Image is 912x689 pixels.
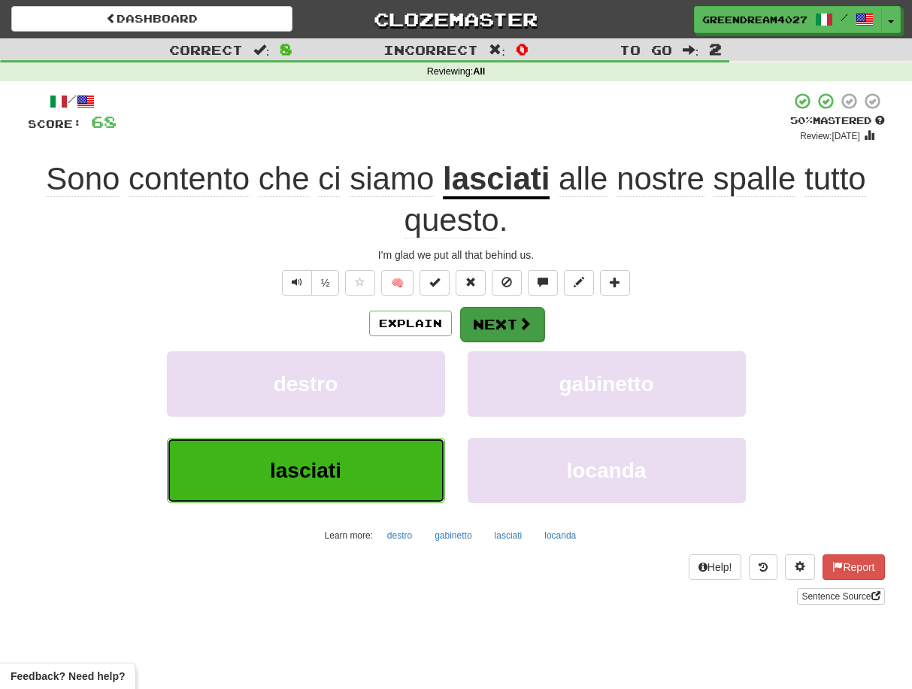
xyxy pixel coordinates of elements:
span: 50 % [790,114,813,126]
span: 0 [516,40,529,58]
button: Discuss sentence (alt+u) [528,270,558,296]
button: ½ [311,270,340,296]
button: destro [379,524,420,547]
button: Edit sentence (alt+d) [564,270,594,296]
a: Dashboard [11,6,292,32]
span: nostre [617,161,704,197]
span: GreenDream4027 [702,13,807,26]
span: locanda [567,459,647,482]
span: gabinetto [559,372,654,396]
div: / [28,92,117,111]
button: Favorite sentence (alt+f) [345,270,375,296]
small: Review: [DATE] [800,131,860,141]
span: 8 [280,40,292,58]
span: tutto [804,161,866,197]
span: questo [404,202,499,238]
button: Play sentence audio (ctl+space) [282,270,312,296]
u: lasciati [443,161,550,199]
button: Ignore sentence (alt+i) [492,270,522,296]
small: Learn more: [325,530,373,541]
span: spalle [714,161,796,197]
button: Reset to 0% Mastered (alt+r) [456,270,486,296]
button: Next [460,307,544,341]
button: Help! [689,554,742,580]
span: : [489,44,505,56]
span: lasciati [270,459,341,482]
button: 🧠 [381,270,414,296]
button: gabinetto [426,524,480,547]
span: : [683,44,699,56]
button: destro [167,351,445,417]
button: gabinetto [468,351,746,417]
span: . [404,161,866,238]
span: Sono [46,161,120,197]
span: contento [129,161,250,197]
button: Set this sentence to 100% Mastered (alt+m) [420,270,450,296]
span: siamo [350,161,434,197]
a: GreenDream4027 / [694,6,882,33]
button: locanda [468,438,746,503]
strong: All [473,66,485,77]
span: Correct [169,42,243,57]
span: che [259,161,310,197]
span: ci [318,161,341,197]
span: To go [620,42,672,57]
div: I'm glad we put all that behind us. [28,247,885,263]
button: lasciati [167,438,445,503]
button: Add to collection (alt+a) [600,270,630,296]
a: Clozemaster [315,6,596,32]
span: Score: [28,117,82,130]
div: Mastered [790,114,885,128]
button: Round history (alt+y) [749,554,777,580]
button: Explain [369,311,452,336]
button: lasciati [486,524,531,547]
span: Open feedback widget [11,669,125,684]
span: alle [559,161,607,197]
button: locanda [536,524,584,547]
span: Incorrect [383,42,478,57]
a: Sentence Source [797,588,884,605]
span: : [253,44,270,56]
span: 2 [709,40,722,58]
span: destro [274,372,338,396]
span: 68 [91,112,117,131]
div: Text-to-speech controls [279,270,340,296]
span: / [841,12,848,23]
button: Report [823,554,884,580]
